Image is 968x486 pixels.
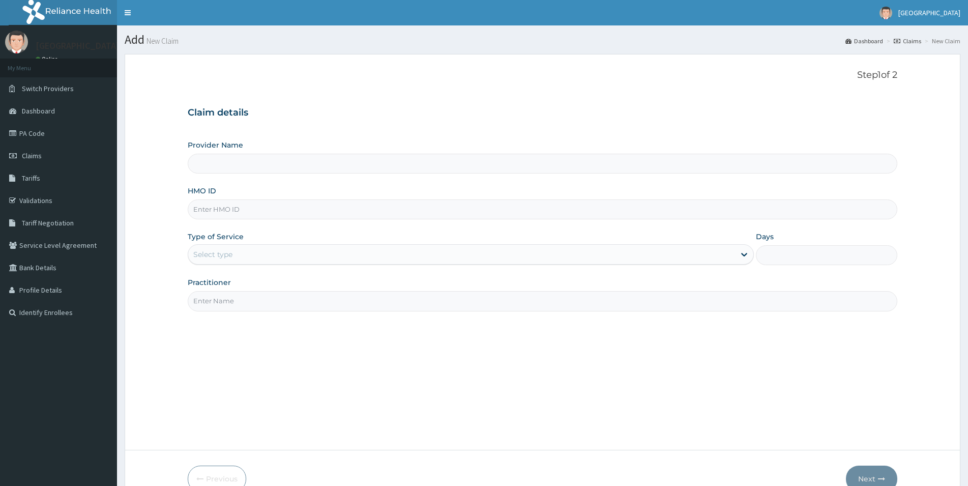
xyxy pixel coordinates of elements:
[22,106,55,116] span: Dashboard
[845,37,883,45] a: Dashboard
[36,41,120,50] p: [GEOGRAPHIC_DATA]
[188,70,897,81] p: Step 1 of 2
[22,218,74,227] span: Tariff Negotiation
[22,174,40,183] span: Tariffs
[144,37,179,45] small: New Claim
[188,277,231,288] label: Practitioner
[898,8,960,17] span: [GEOGRAPHIC_DATA]
[188,232,244,242] label: Type of Service
[36,55,60,63] a: Online
[125,33,960,46] h1: Add
[193,249,232,260] div: Select type
[5,31,28,53] img: User Image
[22,84,74,93] span: Switch Providers
[879,7,892,19] img: User Image
[922,37,960,45] li: New Claim
[894,37,921,45] a: Claims
[188,140,243,150] label: Provider Name
[188,186,216,196] label: HMO ID
[22,151,42,160] span: Claims
[188,199,897,219] input: Enter HMO ID
[188,291,897,311] input: Enter Name
[756,232,774,242] label: Days
[188,107,897,119] h3: Claim details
